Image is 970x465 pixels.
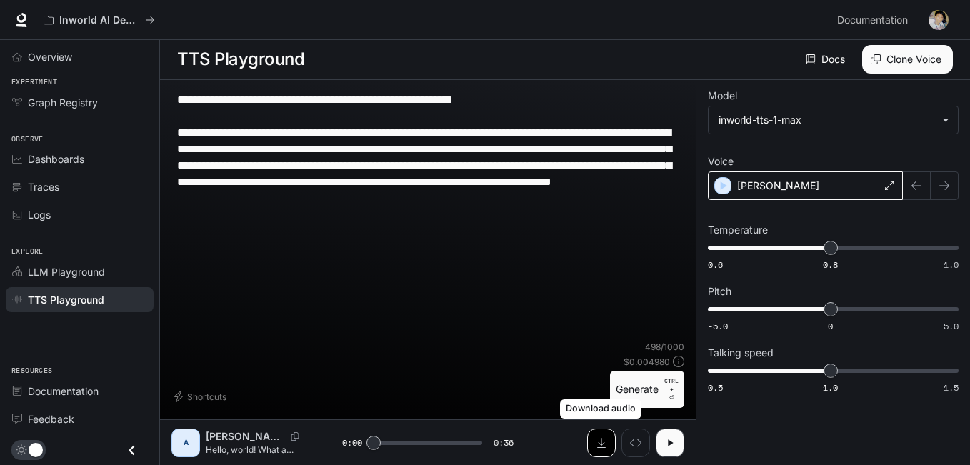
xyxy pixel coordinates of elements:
p: CTRL + [664,376,679,394]
p: Inworld AI Demos [59,14,139,26]
button: Download audio [587,429,616,457]
span: Overview [28,49,72,64]
button: User avatar [924,6,953,34]
p: $ 0.004980 [624,356,670,368]
span: 0:36 [494,436,514,450]
p: [PERSON_NAME] [737,179,819,193]
span: Dashboards [28,151,84,166]
span: 0 [828,320,833,332]
span: Dark mode toggle [29,441,43,457]
a: TTS Playground [6,287,154,312]
p: Temperature [708,225,768,235]
span: TTS Playground [28,292,104,307]
div: inworld-tts-1-max [719,113,935,127]
span: Documentation [28,384,99,399]
span: Logs [28,207,51,222]
span: Graph Registry [28,95,98,110]
span: 1.0 [823,381,838,394]
a: Feedback [6,406,154,431]
span: 1.5 [944,381,959,394]
span: Documentation [837,11,908,29]
span: -5.0 [708,320,728,332]
button: Inspect [621,429,650,457]
p: [PERSON_NAME] [206,429,285,444]
span: 0.8 [823,259,838,271]
a: LLM Playground [6,259,154,284]
a: Documentation [6,379,154,404]
p: ⏎ [664,376,679,402]
a: Logs [6,202,154,227]
div: A [174,431,197,454]
span: 0.6 [708,259,723,271]
a: Graph Registry [6,90,154,115]
span: 0:00 [342,436,362,450]
div: Download audio [560,399,641,419]
a: Docs [803,45,851,74]
h1: TTS Playground [177,45,304,74]
a: Dashboards [6,146,154,171]
span: 5.0 [944,320,959,332]
p: Hello, world! What a wonderful day to be a text-to-speech model! "Di lahan yang kosong, setiap ga... [206,444,308,456]
button: Close drawer [116,436,148,465]
div: inworld-tts-1-max [709,106,958,134]
span: Traces [28,179,59,194]
p: Pitch [708,286,731,296]
span: LLM Playground [28,264,105,279]
p: Model [708,91,737,101]
button: GenerateCTRL +⏎ [610,371,684,408]
button: Clone Voice [862,45,953,74]
p: Talking speed [708,348,774,358]
span: Feedback [28,411,74,426]
a: Overview [6,44,154,69]
p: Voice [708,156,734,166]
a: Documentation [831,6,919,34]
span: 1.0 [944,259,959,271]
a: Traces [6,174,154,199]
button: Copy Voice ID [285,432,305,441]
span: 0.5 [708,381,723,394]
button: Shortcuts [171,385,232,408]
img: User avatar [929,10,949,30]
button: All workspaces [37,6,161,34]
